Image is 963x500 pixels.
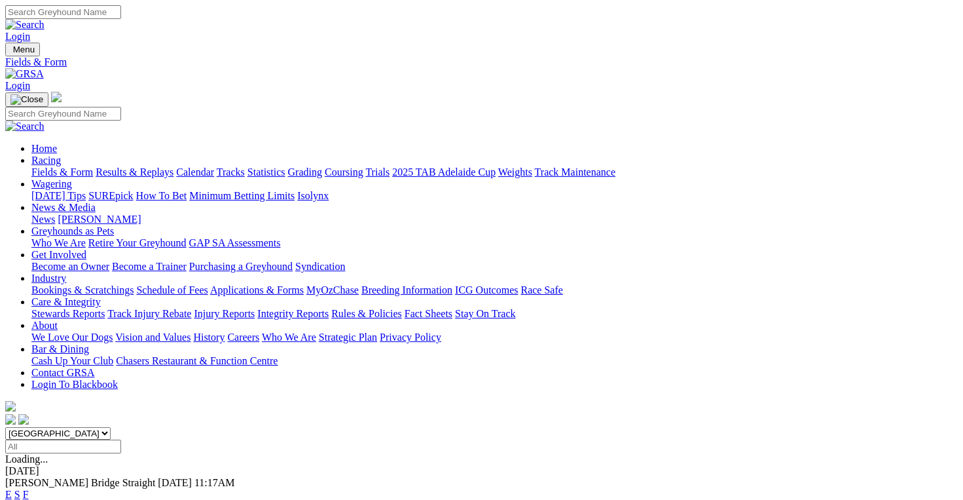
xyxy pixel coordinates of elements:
a: ICG Outcomes [455,284,518,296]
a: F [23,489,29,500]
a: Coursing [325,166,363,178]
div: Bar & Dining [31,355,958,367]
a: Get Involved [31,249,86,260]
a: Fields & Form [31,166,93,178]
a: Cash Up Your Club [31,355,113,366]
div: Care & Integrity [31,308,958,320]
a: Login To Blackbook [31,379,118,390]
img: Close [10,94,43,105]
a: Industry [31,273,66,284]
a: How To Bet [136,190,187,201]
a: Who We Are [262,332,316,343]
span: [PERSON_NAME] Bridge Straight [5,477,155,488]
a: Calendar [176,166,214,178]
a: Results & Replays [96,166,173,178]
div: [DATE] [5,465,958,477]
a: Login [5,80,30,91]
a: Care & Integrity [31,296,101,307]
a: Syndication [295,261,345,272]
a: Stewards Reports [31,308,105,319]
a: Chasers Restaurant & Function Centre [116,355,278,366]
a: Contact GRSA [31,367,94,378]
a: Wagering [31,178,72,189]
a: Isolynx [297,190,329,201]
a: [DATE] Tips [31,190,86,201]
a: Weights [498,166,532,178]
input: Search [5,107,121,121]
a: Statistics [247,166,285,178]
a: Purchasing a Greyhound [189,261,293,272]
a: News [31,214,55,225]
a: Bookings & Scratchings [31,284,134,296]
a: Who We Are [31,237,86,248]
img: logo-grsa-white.png [5,401,16,412]
a: Race Safe [520,284,562,296]
img: twitter.svg [18,414,29,425]
a: Become an Owner [31,261,109,272]
img: GRSA [5,68,44,80]
div: Get Involved [31,261,958,273]
a: Schedule of Fees [136,284,208,296]
div: News & Media [31,214,958,225]
a: Stay On Track [455,308,515,319]
a: Injury Reports [194,308,255,319]
div: Racing [31,166,958,178]
a: Fields & Form [5,56,958,68]
button: Toggle navigation [5,43,40,56]
a: News & Media [31,202,96,213]
img: Search [5,19,45,31]
a: Grading [288,166,322,178]
a: Track Injury Rebate [107,308,191,319]
button: Toggle navigation [5,92,48,107]
a: About [31,320,58,331]
a: Applications & Forms [210,284,304,296]
a: Track Maintenance [535,166,615,178]
a: [PERSON_NAME] [58,214,141,225]
a: Strategic Plan [319,332,377,343]
a: Careers [227,332,259,343]
a: S [14,489,20,500]
div: About [31,332,958,343]
a: Privacy Policy [380,332,441,343]
div: Greyhounds as Pets [31,237,958,249]
a: E [5,489,12,500]
a: Become a Trainer [112,261,187,272]
img: logo-grsa-white.png [51,92,62,102]
img: Search [5,121,45,132]
span: 11:17AM [194,477,235,488]
a: Trials [365,166,390,178]
a: SUREpick [88,190,133,201]
a: Integrity Reports [257,308,329,319]
a: Minimum Betting Limits [189,190,295,201]
a: Racing [31,155,61,166]
a: Vision and Values [115,332,191,343]
input: Select date [5,440,121,453]
a: 2025 TAB Adelaide Cup [392,166,496,178]
input: Search [5,5,121,19]
a: Login [5,31,30,42]
a: We Love Our Dogs [31,332,113,343]
a: Fact Sheets [405,308,452,319]
img: facebook.svg [5,414,16,425]
a: Tracks [217,166,245,178]
span: Menu [13,45,35,54]
a: GAP SA Assessments [189,237,281,248]
span: [DATE] [158,477,192,488]
a: Retire Your Greyhound [88,237,187,248]
span: Loading... [5,453,48,465]
a: Breeding Information [361,284,452,296]
a: Home [31,143,57,154]
a: Greyhounds as Pets [31,225,114,237]
a: History [193,332,225,343]
div: Industry [31,284,958,296]
div: Wagering [31,190,958,202]
a: MyOzChase [306,284,359,296]
a: Rules & Policies [331,308,402,319]
a: Bar & Dining [31,343,89,355]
